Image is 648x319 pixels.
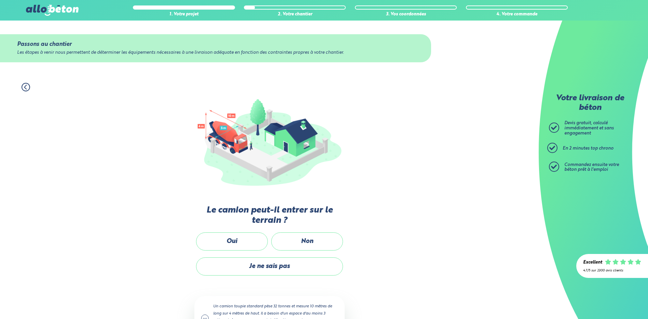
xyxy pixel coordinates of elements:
div: Passons au chantier [17,41,414,48]
label: Oui [196,232,268,251]
label: Je ne sais pas [196,257,343,276]
div: 2. Votre chantier [244,12,346,17]
div: 4. Votre commande [466,12,568,17]
label: Le camion peut-il entrer sur le terrain ? [194,205,345,226]
div: 1. Votre projet [133,12,235,17]
img: allobéton [26,5,79,16]
iframe: Help widget launcher [587,292,640,311]
div: Les étapes à venir nous permettent de déterminer les équipements nécessaires à une livraison adéq... [17,50,414,55]
div: 3. Vos coordonnées [355,12,457,17]
label: Non [271,232,343,251]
